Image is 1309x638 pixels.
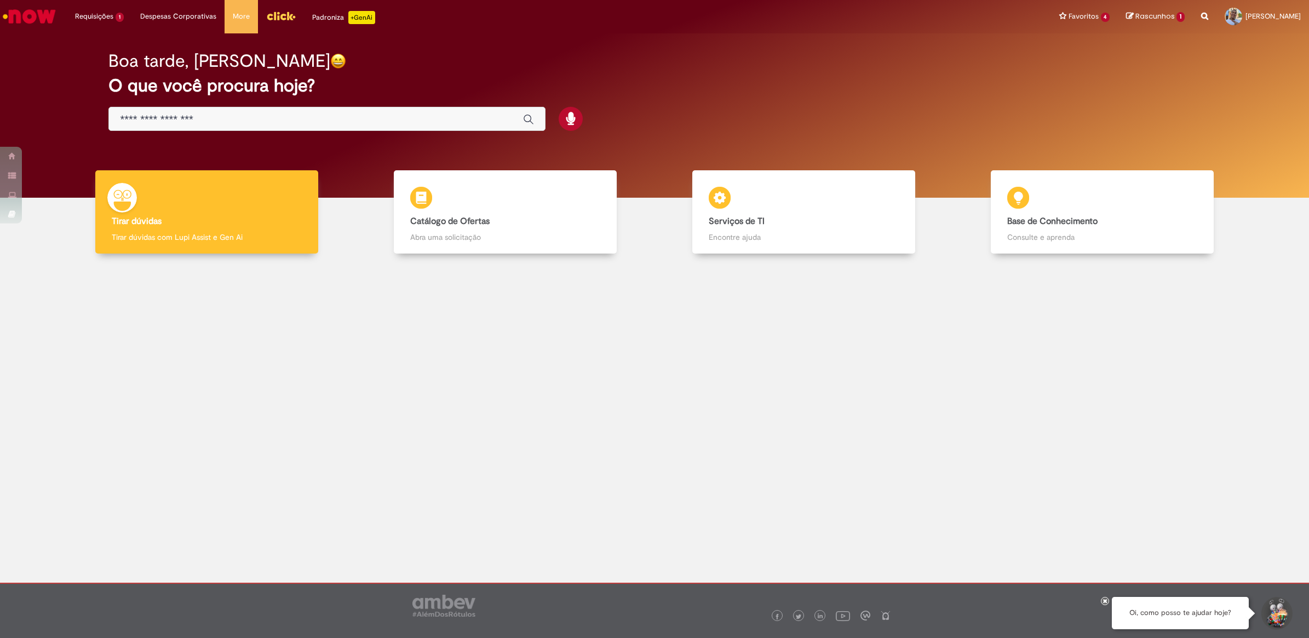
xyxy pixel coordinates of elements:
span: 1 [1176,12,1185,22]
b: Catálogo de Ofertas [410,216,490,227]
h2: Boa tarde, [PERSON_NAME] [108,51,330,71]
b: Serviços de TI [709,216,765,227]
span: Despesas Corporativas [140,11,216,22]
p: Abra uma solicitação [410,232,601,243]
p: +GenAi [348,11,375,24]
img: logo_footer_workplace.png [860,611,870,620]
a: Serviços de TI Encontre ajuda [654,170,953,254]
img: logo_footer_ambev_rotulo_gray.png [412,595,475,617]
img: logo_footer_naosei.png [881,611,891,620]
a: Rascunhos [1126,12,1185,22]
a: Tirar dúvidas Tirar dúvidas com Lupi Assist e Gen Ai [58,170,356,254]
h2: O que você procura hoje? [108,76,1200,95]
p: Tirar dúvidas com Lupi Assist e Gen Ai [112,232,302,243]
span: 1 [116,13,124,22]
span: Requisições [75,11,113,22]
b: Tirar dúvidas [112,216,162,227]
a: Catálogo de Ofertas Abra uma solicitação [356,170,654,254]
p: Encontre ajuda [709,232,899,243]
img: logo_footer_facebook.png [774,614,780,619]
img: logo_footer_linkedin.png [818,613,823,620]
img: happy-face.png [330,53,346,69]
a: Base de Conhecimento Consulte e aprenda [953,170,1251,254]
span: More [233,11,250,22]
div: Oi, como posso te ajudar hoje? [1112,597,1249,629]
div: Padroniza [312,11,375,24]
img: logo_footer_youtube.png [836,608,850,623]
img: click_logo_yellow_360x200.png [266,8,296,24]
button: Iniciar Conversa de Suporte [1260,597,1293,630]
span: Rascunhos [1135,11,1175,21]
p: Consulte e aprenda [1007,232,1198,243]
span: [PERSON_NAME] [1245,12,1301,21]
img: ServiceNow [1,5,58,27]
span: Favoritos [1069,11,1099,22]
span: 4 [1101,13,1110,22]
b: Base de Conhecimento [1007,216,1098,227]
img: logo_footer_twitter.png [796,614,801,619]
